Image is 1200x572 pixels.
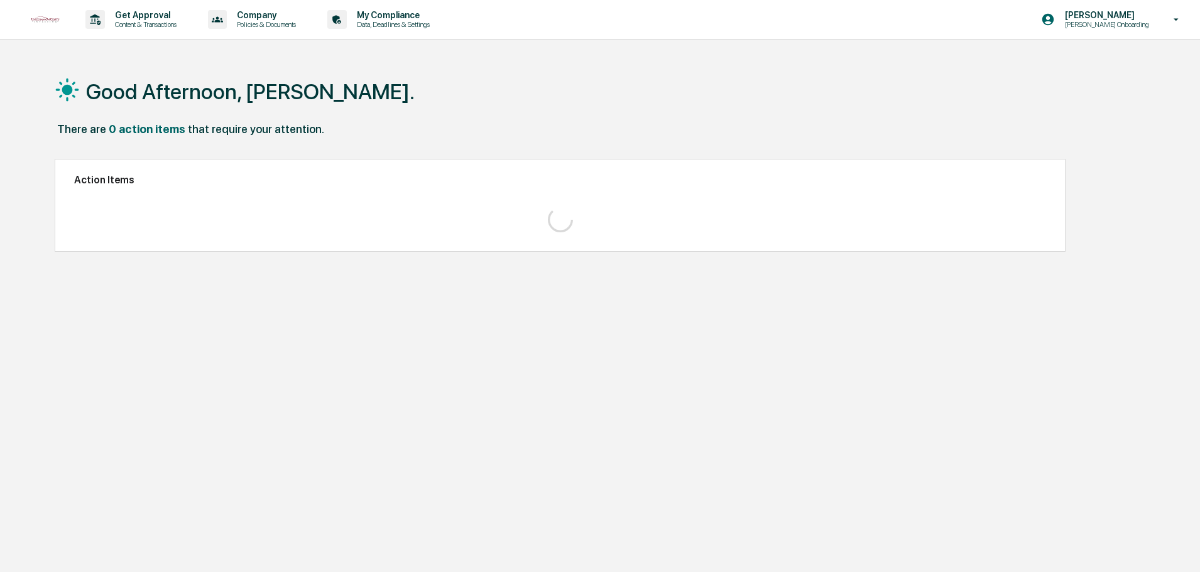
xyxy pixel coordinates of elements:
img: logo [30,16,60,23]
div: that require your attention. [188,122,324,136]
p: Content & Transactions [105,20,183,29]
p: Company [227,10,302,20]
h2: Action Items [74,174,1046,186]
p: [PERSON_NAME] Onboarding [1055,20,1155,29]
h1: Good Afternoon, [PERSON_NAME]. [86,79,415,104]
div: There are [57,122,106,136]
p: My Compliance [347,10,436,20]
div: 0 action items [109,122,185,136]
p: Policies & Documents [227,20,302,29]
p: [PERSON_NAME] [1055,10,1155,20]
p: Data, Deadlines & Settings [347,20,436,29]
p: Get Approval [105,10,183,20]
